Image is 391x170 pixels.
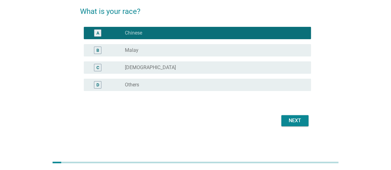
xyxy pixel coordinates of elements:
label: Malay [125,47,138,53]
div: C [96,64,99,71]
label: [DEMOGRAPHIC_DATA] [125,64,176,71]
label: Others [125,82,139,88]
button: Next [281,115,308,126]
div: A [96,30,99,36]
div: B [96,47,99,53]
label: Chinese [125,30,142,36]
div: D [96,81,99,88]
div: Next [286,117,304,124]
